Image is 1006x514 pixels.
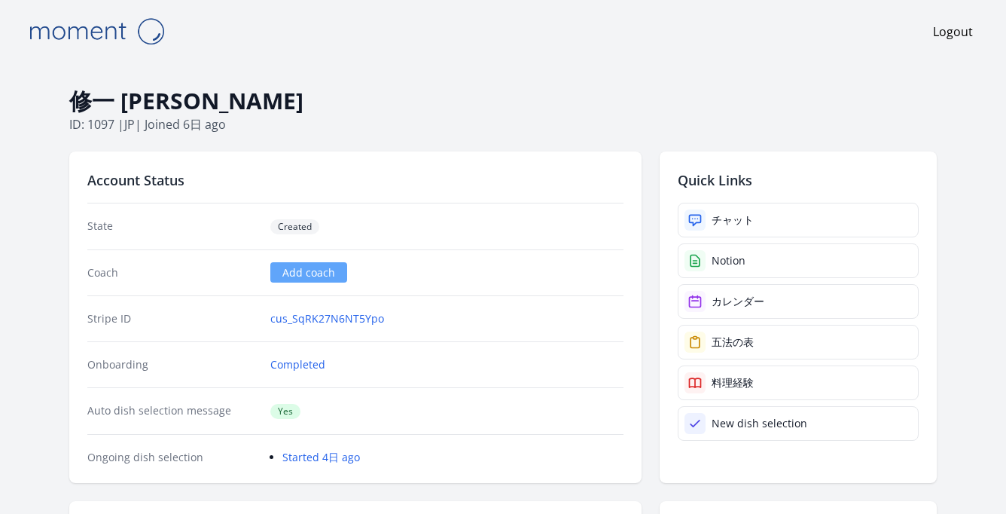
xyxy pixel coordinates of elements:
a: Notion [678,243,919,278]
span: jp [124,116,135,133]
div: 料理経験 [712,375,754,390]
span: Created [270,219,319,234]
div: カレンダー [712,294,764,309]
dt: Auto dish selection message [87,403,258,419]
h2: Quick Links [678,170,919,191]
dt: Ongoing dish selection [87,450,258,465]
h1: 修一 [PERSON_NAME] [69,87,937,115]
a: 五法の表 [678,325,919,359]
span: Yes [270,404,300,419]
img: Moment [21,12,172,50]
a: チャット [678,203,919,237]
div: チャット [712,213,754,228]
a: 料理経験 [678,366,919,400]
a: cus_SqRK27N6NT5Ypo [270,311,384,326]
a: Logout [933,23,973,41]
h2: Account Status [87,170,623,191]
div: New dish selection [712,416,807,431]
dt: Onboarding [87,357,258,372]
p: ID: 1097 | | Joined 6日 ago [69,115,937,133]
div: Notion [712,253,745,268]
a: Started 4日 ago [282,450,360,464]
a: カレンダー [678,284,919,319]
a: New dish selection [678,406,919,441]
dt: State [87,219,258,234]
dt: Stripe ID [87,311,258,326]
a: Completed [270,357,325,372]
div: 五法の表 [712,335,754,350]
dt: Coach [87,265,258,280]
a: Add coach [270,262,347,283]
